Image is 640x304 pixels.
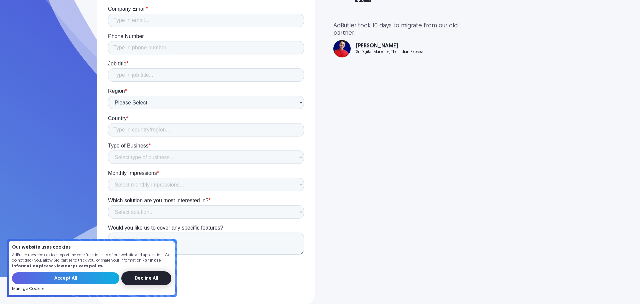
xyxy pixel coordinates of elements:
[12,287,44,291] a: Manage Cookies
[333,22,467,37] div: AdButler took 10 days to migrate from our old partner.
[12,271,171,291] form: Email Form
[12,245,171,250] h4: Our website uses cookies
[356,50,423,54] div: Sr. Digital Marketer, The Indian Express
[356,43,423,49] div: [PERSON_NAME]
[12,253,171,269] p: AdButler uses cookies to support the core functionality of our website and application. We do not...
[333,22,467,57] div: 1 of 3
[441,22,467,72] div: next slide
[12,272,119,284] input: Accept All
[333,22,467,72] div: carousel
[121,271,171,285] input: Decline All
